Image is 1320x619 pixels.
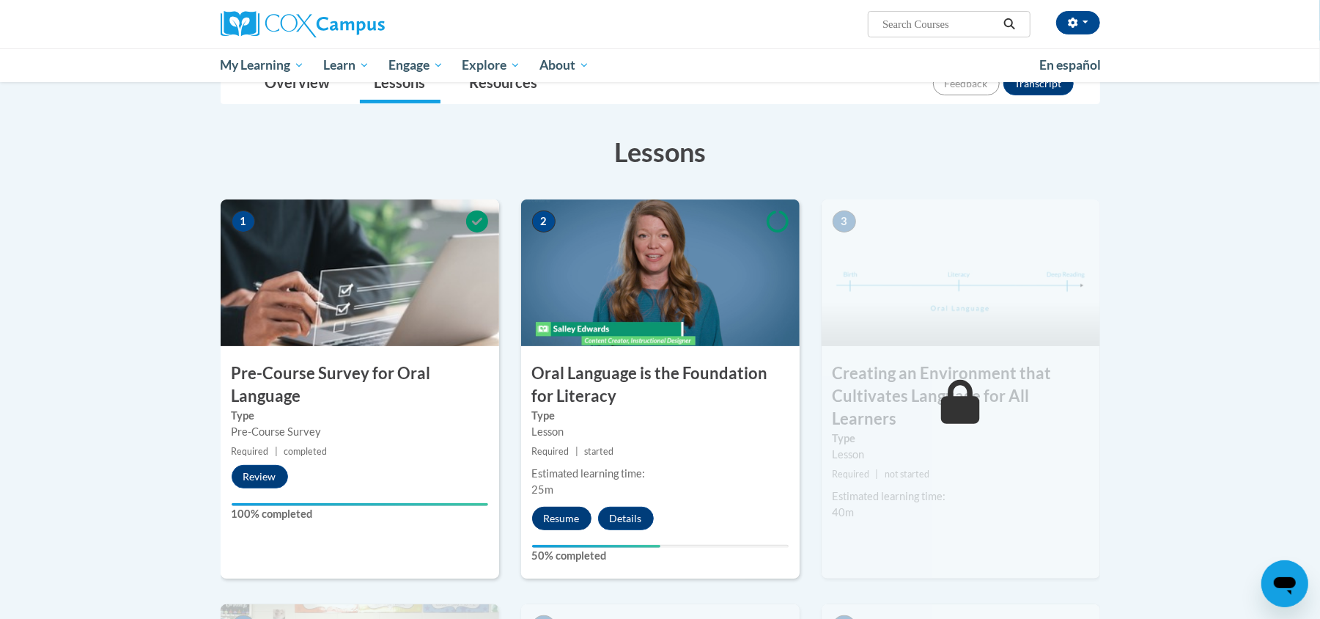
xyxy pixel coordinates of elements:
[575,446,578,457] span: |
[1261,560,1308,607] iframe: Button to launch messaging window
[532,408,789,424] label: Type
[881,15,998,33] input: Search Courses
[876,469,879,480] span: |
[833,469,870,480] span: Required
[232,210,255,232] span: 1
[221,11,499,37] a: Cox Campus
[211,48,314,82] a: My Learning
[822,362,1100,430] h3: Creating an Environment that Cultivates Language for All Learners
[1056,11,1100,34] button: Account Settings
[314,48,379,82] a: Learn
[598,507,654,530] button: Details
[221,133,1100,170] h3: Lessons
[933,72,1000,95] button: Feedback
[521,362,800,408] h3: Oral Language is the Foundation for Literacy
[584,446,613,457] span: started
[833,506,855,519] span: 40m
[199,48,1122,82] div: Main menu
[532,483,554,496] span: 25m
[232,446,269,457] span: Required
[532,424,789,440] div: Lesson
[532,545,660,548] div: Your progress
[388,56,443,74] span: Engage
[885,469,929,480] span: not started
[1003,72,1074,95] button: Transcript
[452,48,530,82] a: Explore
[822,199,1100,346] img: Course Image
[1030,50,1111,81] a: En español
[232,503,488,506] div: Your progress
[1040,57,1102,73] span: En español
[833,210,856,232] span: 3
[232,424,488,440] div: Pre-Course Survey
[232,506,488,522] label: 100% completed
[521,199,800,346] img: Course Image
[833,431,1089,447] label: Type
[284,446,327,457] span: completed
[275,446,278,457] span: |
[323,56,369,74] span: Learn
[232,465,288,488] button: Review
[379,48,453,82] a: Engage
[221,11,385,37] img: Cox Campus
[539,56,589,74] span: About
[221,362,499,408] h3: Pre-Course Survey for Oral Language
[221,199,499,346] img: Course Image
[360,65,440,103] a: Lessons
[462,56,520,74] span: Explore
[532,507,591,530] button: Resume
[833,488,1089,505] div: Estimated learning time:
[530,48,599,82] a: About
[455,65,553,103] a: Resources
[532,446,569,457] span: Required
[532,210,556,232] span: 2
[833,447,1089,463] div: Lesson
[251,65,345,103] a: Overview
[220,56,304,74] span: My Learning
[532,466,789,482] div: Estimated learning time:
[998,15,1020,33] button: Search
[532,548,789,564] label: 50% completed
[232,408,488,424] label: Type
